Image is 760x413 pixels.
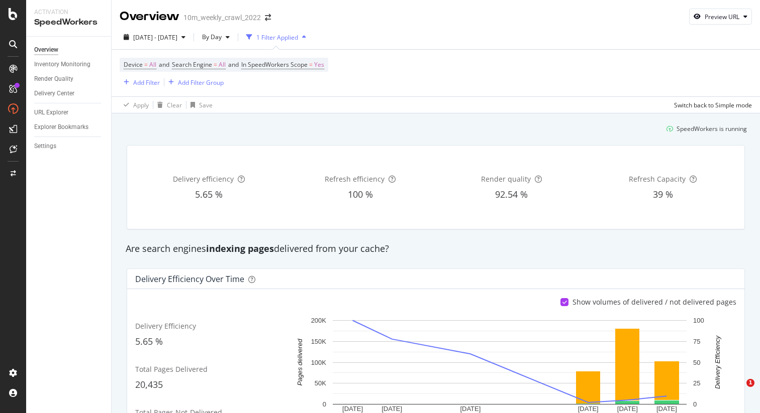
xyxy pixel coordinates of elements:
[348,188,373,200] span: 100 %
[34,74,73,84] div: Render Quality
[133,33,177,42] span: [DATE] - [DATE]
[135,274,244,284] div: Delivery Efficiency over time
[206,242,274,254] strong: indexing pages
[714,335,721,389] text: Delivery Efficiency
[159,60,169,69] span: and
[120,76,160,88] button: Add Filter
[315,379,326,387] text: 50K
[186,97,213,113] button: Save
[342,405,363,412] text: [DATE]
[124,60,143,69] span: Device
[34,8,103,17] div: Activation
[133,101,149,109] div: Apply
[311,338,327,345] text: 150K
[120,29,189,45] button: [DATE] - [DATE]
[34,17,103,28] div: SpeedWorkers
[34,122,104,132] a: Explorer Bookmarks
[34,88,74,99] div: Delivery Center
[135,378,163,390] span: 20,435
[674,101,752,109] div: Switch back to Simple mode
[460,405,481,412] text: [DATE]
[573,297,736,307] div: Show volumes of delivered / not delivered pages
[314,58,324,72] span: Yes
[178,78,224,87] div: Add Filter Group
[133,78,160,87] div: Add Filter
[34,141,56,152] div: Settings
[198,33,222,41] span: By Day
[653,188,673,200] span: 39 %
[164,76,224,88] button: Add Filter Group
[311,359,327,366] text: 100K
[693,400,697,408] text: 0
[153,97,182,113] button: Clear
[265,14,271,21] div: arrow-right-arrow-left
[677,124,747,133] div: SpeedWorkers is running
[144,60,148,69] span: =
[34,88,104,99] a: Delivery Center
[693,317,704,324] text: 100
[726,379,750,403] iframe: Intercom live chat
[670,97,752,113] button: Switch back to Simple mode
[34,141,104,152] a: Settings
[199,101,213,109] div: Save
[323,400,326,408] text: 0
[183,13,261,23] div: 10m_weekly_crawl_2022
[495,188,528,200] span: 92.54 %
[228,60,239,69] span: and
[481,174,531,184] span: Render quality
[34,107,104,118] a: URL Explorer
[135,321,196,331] span: Delivery Efficiency
[382,405,402,412] text: [DATE]
[34,45,104,55] a: Overview
[172,60,212,69] span: Search Engine
[34,59,104,70] a: Inventory Monitoring
[149,58,156,72] span: All
[629,174,686,184] span: Refresh Capacity
[309,60,313,69] span: =
[34,122,88,132] div: Explorer Bookmarks
[578,405,599,412] text: [DATE]
[693,379,700,387] text: 25
[746,379,754,387] span: 1
[693,338,700,345] text: 75
[296,339,304,386] text: Pages delivered
[120,8,179,25] div: Overview
[219,58,226,72] span: All
[311,317,327,324] text: 200K
[617,405,638,412] text: [DATE]
[693,359,700,366] text: 50
[256,33,298,42] div: 1 Filter Applied
[689,9,752,25] button: Preview URL
[121,242,751,255] div: Are search engines delivered from your cache?
[198,29,234,45] button: By Day
[214,60,217,69] span: =
[195,188,223,200] span: 5.65 %
[34,59,90,70] div: Inventory Monitoring
[167,101,182,109] div: Clear
[325,174,385,184] span: Refresh efficiency
[34,45,58,55] div: Overview
[656,405,677,412] text: [DATE]
[120,97,149,113] button: Apply
[242,29,310,45] button: 1 Filter Applied
[135,335,163,347] span: 5.65 %
[241,60,308,69] span: In SpeedWorkers Scope
[705,13,739,21] div: Preview URL
[173,174,234,184] span: Delivery efficiency
[135,364,208,374] span: Total Pages Delivered
[34,107,68,118] div: URL Explorer
[34,74,104,84] a: Render Quality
